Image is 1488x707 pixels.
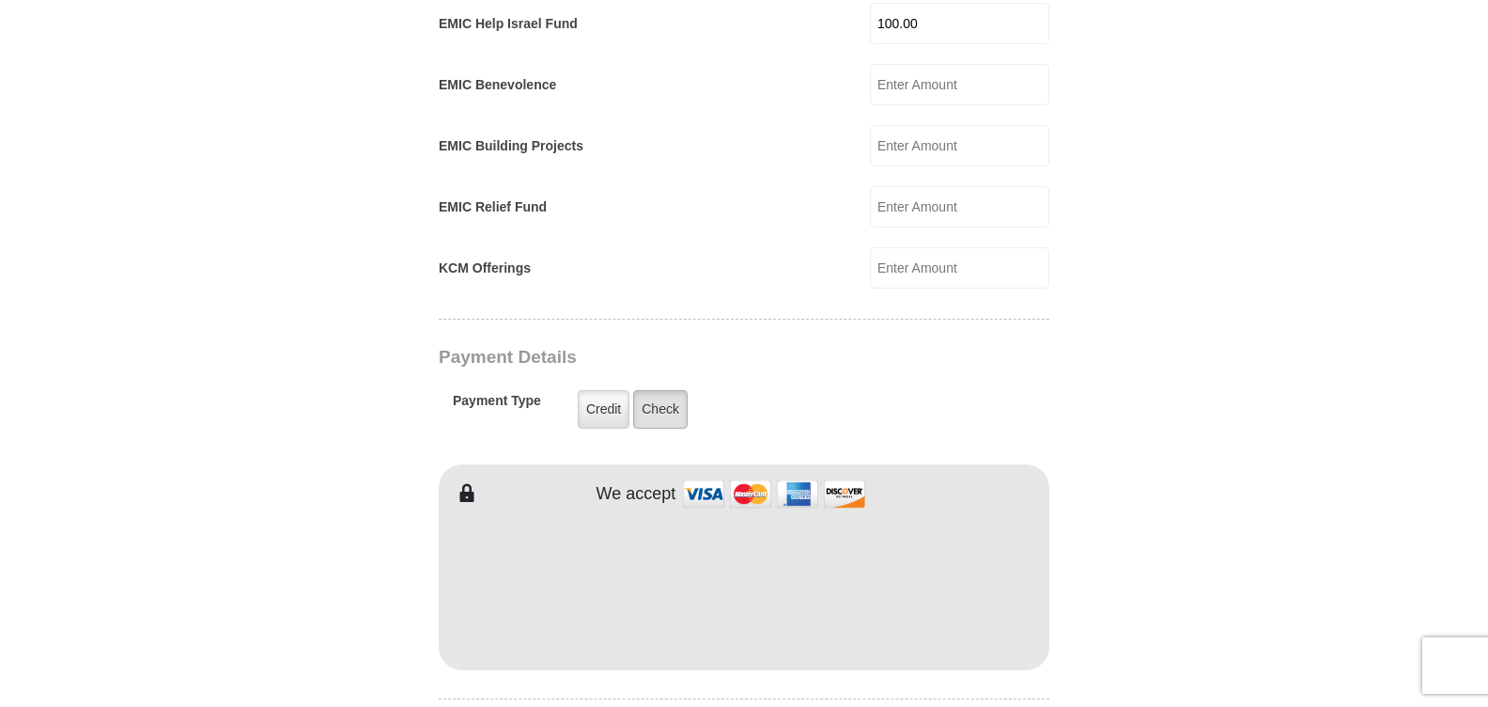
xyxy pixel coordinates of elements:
[633,390,688,429] label: Check
[439,259,531,278] label: KCM Offerings
[870,247,1049,289] input: Enter Amount
[870,64,1049,105] input: Enter Amount
[680,474,868,514] img: credit cards accepted
[439,136,583,156] label: EMIC Building Projects
[597,484,676,505] h4: We accept
[453,393,541,418] h5: Payment Type
[439,197,547,217] label: EMIC Relief Fund
[870,125,1049,166] input: Enter Amount
[439,75,556,95] label: EMIC Benevolence
[439,347,918,369] h3: Payment Details
[870,186,1049,228] input: Enter Amount
[578,390,629,429] label: Credit
[870,3,1049,44] input: Enter Amount
[439,14,578,34] label: EMIC Help Israel Fund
